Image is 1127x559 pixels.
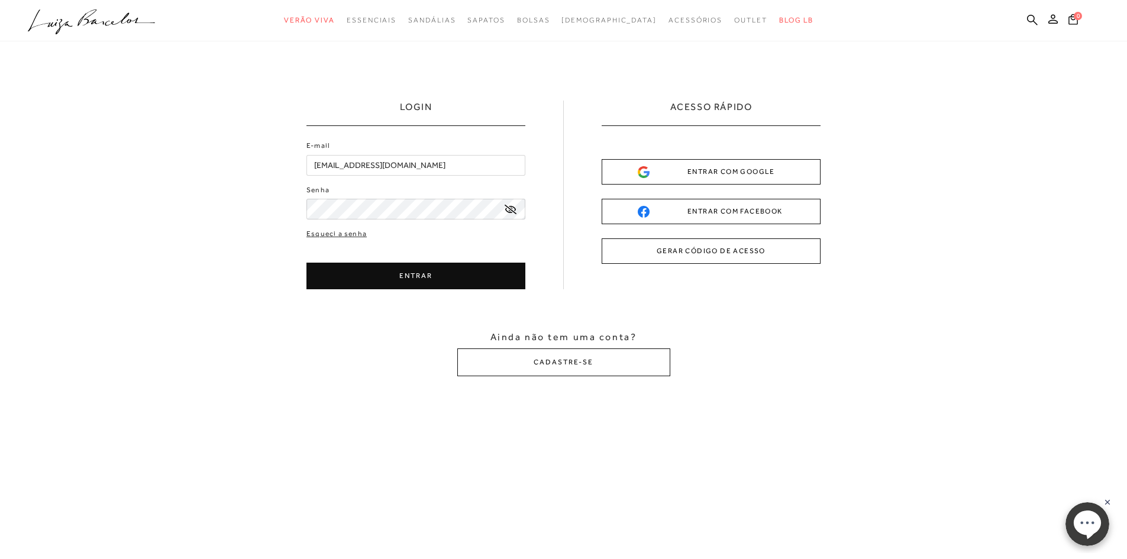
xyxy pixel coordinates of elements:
a: exibir senha [505,205,516,214]
a: noSubCategoriesText [561,9,657,31]
span: BLOG LB [779,16,813,24]
span: Essenciais [347,16,396,24]
label: E-mail [306,140,330,151]
span: Sandálias [408,16,456,24]
button: 0 [1065,13,1081,29]
span: 0 [1074,12,1082,20]
a: BLOG LB [779,9,813,31]
span: Acessórios [669,16,722,24]
a: categoryNavScreenReaderText [734,9,767,31]
span: Sapatos [467,16,505,24]
span: Verão Viva [284,16,335,24]
div: ENTRAR COM GOOGLE [638,166,784,178]
span: Outlet [734,16,767,24]
div: ENTRAR COM FACEBOOK [638,205,784,218]
input: E-mail [306,155,525,176]
h1: LOGIN [400,101,432,125]
h2: ACESSO RÁPIDO [670,101,753,125]
a: categoryNavScreenReaderText [467,9,505,31]
a: Esqueci a senha [306,228,367,240]
a: categoryNavScreenReaderText [517,9,550,31]
a: categoryNavScreenReaderText [347,9,396,31]
span: Bolsas [517,16,550,24]
button: CADASTRE-SE [457,348,670,376]
button: ENTRAR COM GOOGLE [602,159,821,185]
a: categoryNavScreenReaderText [669,9,722,31]
a: categoryNavScreenReaderText [284,9,335,31]
span: Ainda não tem uma conta? [490,331,637,344]
span: [DEMOGRAPHIC_DATA] [561,16,657,24]
button: ENTRAR [306,263,525,289]
label: Senha [306,185,330,196]
a: categoryNavScreenReaderText [408,9,456,31]
button: ENTRAR COM FACEBOOK [602,199,821,224]
button: GERAR CÓDIGO DE ACESSO [602,238,821,264]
